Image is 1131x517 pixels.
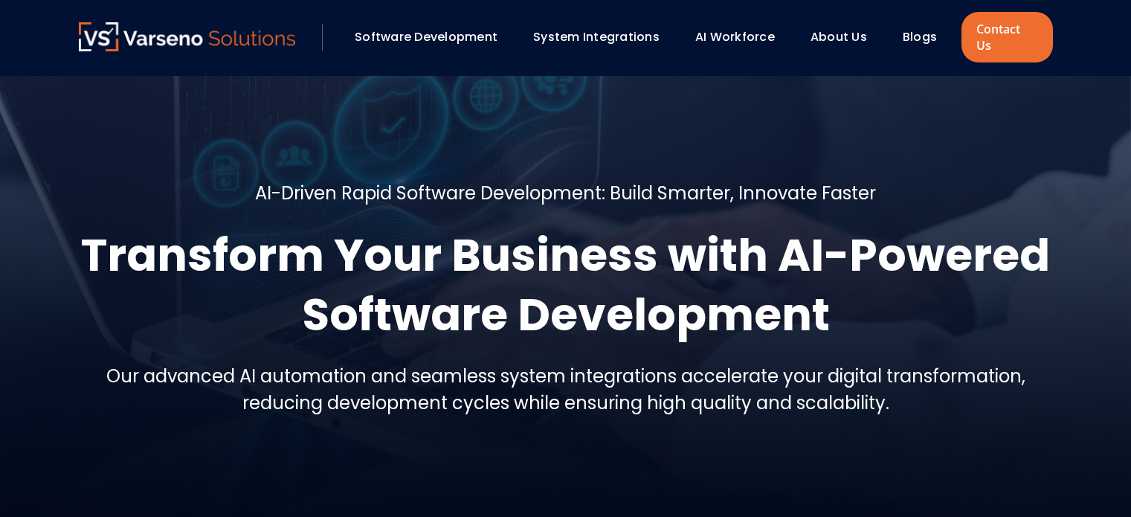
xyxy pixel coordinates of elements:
[79,363,1053,417] h5: Our advanced AI automation and seamless system integrations accelerate your digital transformatio...
[903,28,937,45] a: Blogs
[688,25,796,50] div: AI Workforce
[79,225,1053,344] h1: Transform Your Business with AI-Powered Software Development
[255,180,876,207] h5: AI-Driven Rapid Software Development: Build Smarter, Innovate Faster
[811,28,867,45] a: About Us
[533,28,660,45] a: System Integrations
[895,25,958,50] div: Blogs
[526,25,680,50] div: System Integrations
[803,25,888,50] div: About Us
[695,28,775,45] a: AI Workforce
[79,22,296,52] a: Varseno Solutions – Product Engineering & IT Services
[961,12,1052,62] a: Contact Us
[355,28,497,45] a: Software Development
[79,22,296,51] img: Varseno Solutions – Product Engineering & IT Services
[347,25,518,50] div: Software Development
